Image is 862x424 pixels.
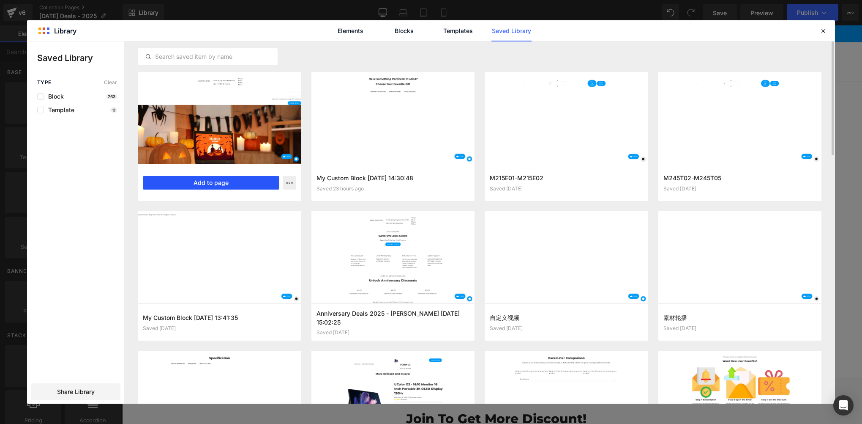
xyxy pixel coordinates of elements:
div: Saved [DATE] [316,330,470,336]
div: Open Intercom Messenger [833,395,854,416]
h3: M215E01-M215E02 [490,173,643,182]
div: Saved 23 hours ago [316,186,470,192]
span: Anniversary Deals! [311,6,388,11]
span: Clear [104,80,117,85]
span: Template [44,107,74,113]
input: Search saved item by name [138,52,277,62]
div: Saved [DATE] [143,325,296,331]
h3: 素材轮播 [663,313,817,322]
p: Join To Get More Discount! [210,384,539,403]
h3: M245T02-M245T05 [663,173,817,182]
button: Add to page [143,176,279,190]
h3: My Custom Block [DATE] 14:30:48 [316,173,470,182]
div: Saved [DATE] [663,186,817,192]
a: Blocks [384,20,424,41]
h3: My Custom Block [DATE] 13:41:35 [143,313,296,322]
span: Share Library [57,388,95,396]
span: Block [44,93,64,100]
a: Templates [438,20,478,41]
span: Type [37,80,52,85]
a: Elements [330,20,371,41]
div: Saved [DATE] [663,325,817,331]
h3: 自定义视频 [490,313,643,322]
p: Saved Library [37,52,124,64]
div: Saved [DATE] [490,186,643,192]
p: 263 [106,94,117,99]
div: Saved [DATE] [490,325,643,331]
span: New Discounts [388,5,428,11]
a: Saved Library [491,20,532,41]
p: 11 [110,107,117,113]
div: Primary [129,25,611,47]
a: Anniversary Deals!New Discounts [72,4,668,13]
h3: Anniversary Deals 2025 - [PERSON_NAME] [DATE] 15:02:25 [316,309,470,326]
